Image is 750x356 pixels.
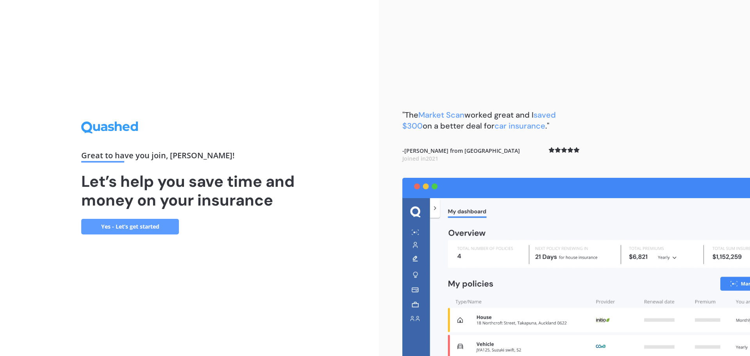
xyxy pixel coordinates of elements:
[418,110,464,120] span: Market Scan
[402,110,556,131] span: saved $300
[402,155,438,162] span: Joined in 2021
[402,110,556,131] b: "The worked great and I on a better deal for ."
[81,152,298,163] div: Great to have you join , [PERSON_NAME] !
[81,219,179,234] a: Yes - Let’s get started
[495,121,545,131] span: car insurance
[402,178,750,356] img: dashboard.webp
[402,147,520,162] b: - [PERSON_NAME] from [GEOGRAPHIC_DATA]
[81,172,298,209] h1: Let’s help you save time and money on your insurance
